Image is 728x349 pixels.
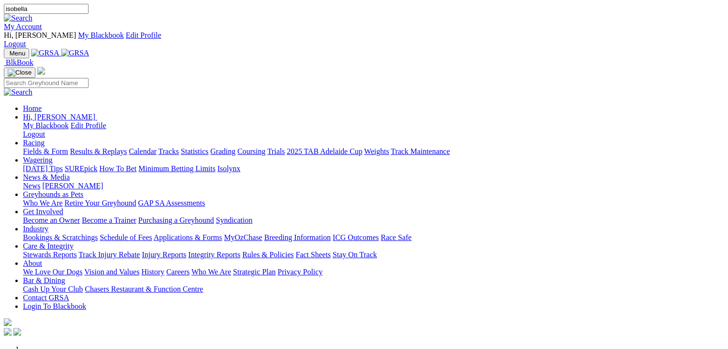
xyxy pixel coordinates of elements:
[267,147,285,155] a: Trials
[23,182,40,190] a: News
[10,50,25,57] span: Menu
[126,31,161,39] a: Edit Profile
[211,147,235,155] a: Grading
[8,69,32,76] img: Close
[4,48,29,58] button: Toggle navigation
[141,268,164,276] a: History
[4,31,724,48] div: My Account
[100,233,152,241] a: Schedule of Fees
[188,251,240,259] a: Integrity Reports
[278,268,323,276] a: Privacy Policy
[191,268,231,276] a: Who We Are
[166,268,190,276] a: Careers
[23,259,42,267] a: About
[264,233,331,241] a: Breeding Information
[23,251,724,259] div: Care & Integrity
[217,164,240,173] a: Isolynx
[23,216,80,224] a: Become an Owner
[23,182,724,190] div: News & Media
[287,147,362,155] a: 2025 TAB Adelaide Cup
[71,121,106,130] a: Edit Profile
[23,268,82,276] a: We Love Our Dogs
[129,147,157,155] a: Calendar
[23,147,68,155] a: Fields & Form
[23,113,95,121] span: Hi, [PERSON_NAME]
[23,302,86,310] a: Login To Blackbook
[224,233,262,241] a: MyOzChase
[23,216,724,225] div: Get Involved
[85,285,203,293] a: Chasers Restaurant & Function Centre
[391,147,450,155] a: Track Maintenance
[296,251,331,259] a: Fact Sheets
[70,147,127,155] a: Results & Replays
[23,199,63,207] a: Who We Are
[42,182,103,190] a: [PERSON_NAME]
[82,216,136,224] a: Become a Trainer
[23,190,83,198] a: Greyhounds as Pets
[4,40,26,48] a: Logout
[84,268,139,276] a: Vision and Values
[181,147,209,155] a: Statistics
[138,164,215,173] a: Minimum Betting Limits
[142,251,186,259] a: Injury Reports
[23,242,74,250] a: Care & Integrity
[154,233,222,241] a: Applications & Forms
[23,207,63,216] a: Get Involved
[23,285,83,293] a: Cash Up Your Club
[4,328,11,336] img: facebook.svg
[23,156,53,164] a: Wagering
[23,233,98,241] a: Bookings & Scratchings
[23,199,724,207] div: Greyhounds as Pets
[4,88,33,97] img: Search
[23,104,42,112] a: Home
[364,147,389,155] a: Weights
[4,22,42,31] a: My Account
[4,4,89,14] input: Search
[23,130,45,138] a: Logout
[23,173,70,181] a: News & Media
[4,318,11,326] img: logo-grsa-white.png
[23,139,45,147] a: Racing
[23,121,724,139] div: Hi, [PERSON_NAME]
[65,199,136,207] a: Retire Your Greyhound
[31,49,59,57] img: GRSA
[78,251,140,259] a: Track Injury Rebate
[78,31,124,39] a: My Blackbook
[381,233,411,241] a: Race Safe
[242,251,294,259] a: Rules & Policies
[138,199,205,207] a: GAP SA Assessments
[23,147,724,156] div: Racing
[100,164,137,173] a: How To Bet
[23,113,97,121] a: Hi, [PERSON_NAME]
[158,147,179,155] a: Tracks
[23,164,63,173] a: [DATE] Tips
[13,328,21,336] img: twitter.svg
[23,164,724,173] div: Wagering
[333,233,379,241] a: ICG Outcomes
[23,268,724,276] div: About
[4,31,76,39] span: Hi, [PERSON_NAME]
[23,121,69,130] a: My Blackbook
[4,78,89,88] input: Search
[4,67,35,78] button: Toggle navigation
[216,216,252,224] a: Syndication
[23,285,724,294] div: Bar & Dining
[61,49,90,57] img: GRSA
[23,233,724,242] div: Industry
[23,294,69,302] a: Contact GRSA
[233,268,276,276] a: Strategic Plan
[138,216,214,224] a: Purchasing a Greyhound
[23,251,77,259] a: Stewards Reports
[37,67,45,75] img: logo-grsa-white.png
[4,58,34,66] a: BlkBook
[6,58,34,66] span: BlkBook
[237,147,266,155] a: Coursing
[65,164,97,173] a: SUREpick
[23,225,48,233] a: Industry
[23,276,65,284] a: Bar & Dining
[4,14,33,22] img: Search
[333,251,377,259] a: Stay On Track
